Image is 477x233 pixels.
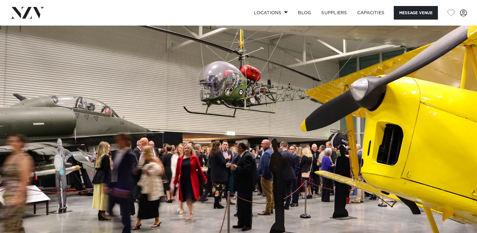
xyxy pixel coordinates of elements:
img: nzv-logo.png [10,7,44,18]
a: Locations [249,6,293,20]
a: SUPPLIERS [316,6,352,20]
a: Capacities [352,6,390,20]
a: BLOG [293,6,316,20]
button: Message Venue [394,6,438,20]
